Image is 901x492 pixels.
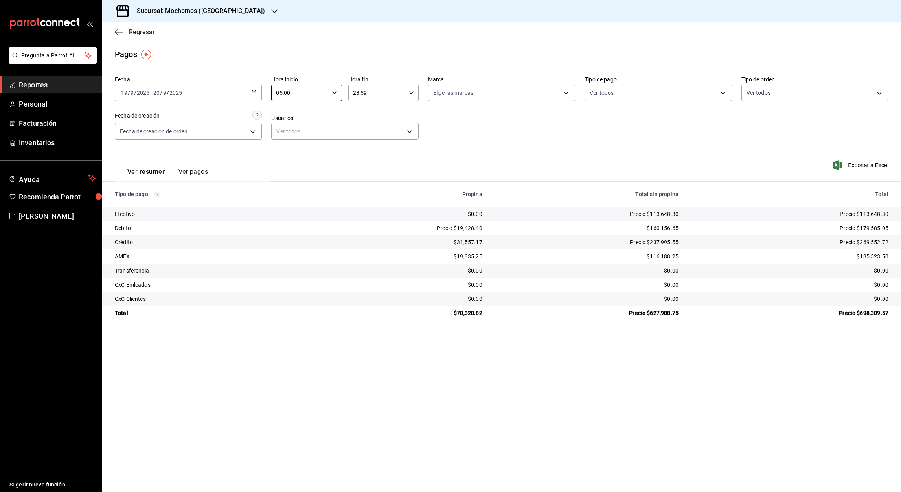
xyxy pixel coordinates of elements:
div: Total [115,309,298,317]
input: -- [153,90,160,96]
div: Efectivo [115,210,298,218]
div: $160,156.65 [495,224,679,232]
span: Fecha de creación de orden [120,127,188,135]
button: Ver pagos [178,168,208,181]
button: open_drawer_menu [86,20,93,27]
div: $116,188.25 [495,252,679,260]
div: Pagos [115,48,137,60]
span: / [160,90,162,96]
label: Usuarios [271,115,418,121]
span: - [151,90,152,96]
span: / [134,90,136,96]
div: $0.00 [311,267,482,275]
img: Marcador de información sobre herramientas [141,50,151,59]
input: ---- [136,90,150,96]
font: [PERSON_NAME] [19,212,74,220]
span: Ver todos [747,89,770,97]
div: Precio $269,552.72 [691,238,888,246]
div: $19,335.25 [311,252,482,260]
font: Sugerir nueva función [9,481,65,488]
div: $0.00 [691,295,888,303]
div: Precio $113,648.30 [691,210,888,218]
span: Elige las marcas [433,89,473,97]
label: Hora fin [348,77,419,82]
font: Personal [19,100,48,108]
font: Reportes [19,81,48,89]
span: / [128,90,130,96]
label: Tipo de orden [741,77,888,82]
h3: Sucursal: Mochomos ([GEOGRAPHIC_DATA]) [131,6,265,16]
div: $0.00 [691,281,888,289]
div: Precio $113,648.30 [495,210,679,218]
label: Tipo de pago [585,77,732,82]
div: $0.00 [311,281,482,289]
div: Precio $19,428.40 [311,224,482,232]
div: Precio $698,309.57 [691,309,888,317]
a: Pregunta a Parrot AI [6,57,97,65]
input: -- [130,90,134,96]
div: CxC Emleados [115,281,298,289]
div: Total sin propina [495,191,679,197]
div: Total [691,191,888,197]
label: Fecha [115,77,262,82]
div: AMEX [115,252,298,260]
font: Ver resumen [127,168,166,176]
span: Ayuda [19,173,85,183]
div: $0.00 [495,281,679,289]
div: $0.00 [311,295,482,303]
div: Ver todos [271,123,418,140]
font: Exportar a Excel [848,162,888,168]
div: Precio $627,988.75 [495,309,679,317]
div: Pestañas de navegación [127,168,208,181]
div: Propina [311,191,482,197]
div: $0.00 [311,210,482,218]
button: Pregunta a Parrot AI [9,47,97,64]
label: Marca [428,77,575,82]
div: Fecha de creación [115,112,160,120]
input: -- [121,90,128,96]
div: $135,523.50 [691,252,888,260]
div: Crédito [115,238,298,246]
font: Tipo de pago [115,191,148,197]
font: Facturación [19,119,57,127]
div: Precio $179,585.05 [691,224,888,232]
div: CxC Clientes [115,295,298,303]
label: Hora inicio [271,77,342,82]
input: -- [163,90,167,96]
button: Exportar a Excel [835,160,888,170]
button: Regresar [115,28,155,36]
input: ---- [169,90,182,96]
div: Precio $237,995.55 [495,238,679,246]
span: Ver todos [590,89,614,97]
div: $0.00 [495,267,679,275]
div: Transferencia [115,267,298,275]
font: Inventarios [19,138,55,147]
div: $0.00 [691,267,888,275]
span: / [167,90,169,96]
div: Debito [115,224,298,232]
div: $0.00 [495,295,679,303]
div: $70,320.82 [311,309,482,317]
font: Recomienda Parrot [19,193,81,201]
span: Pregunta a Parrot AI [21,52,85,60]
div: $31,557.17 [311,238,482,246]
svg: Los pagos realizados con Pay y otras terminales son montos brutos. [154,192,160,197]
span: Regresar [129,28,155,36]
